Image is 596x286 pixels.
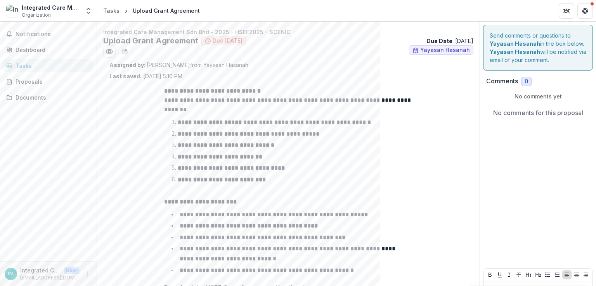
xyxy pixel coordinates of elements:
[525,78,528,85] span: 0
[100,5,203,16] nav: breadcrumb
[493,108,583,117] p: No comments for this proposal
[103,36,198,45] h2: Upload Grant Agreement
[16,46,87,54] div: Dashboard
[213,38,243,44] span: Due [DATE]
[3,91,94,104] a: Documents
[119,45,131,58] button: download-word-button
[486,92,590,100] p: No comments yet
[426,38,452,44] strong: Due Date
[543,270,552,279] button: Bullet List
[16,62,87,70] div: Tasks
[495,270,504,279] button: Underline
[581,270,591,279] button: Align Right
[83,269,92,279] button: More
[524,270,533,279] button: Heading 1
[559,3,574,19] button: Partners
[22,3,80,12] div: Integrated Care Management Sdn Bhd
[553,270,562,279] button: Ordered List
[6,5,19,17] img: Integrated Care Management Sdn Bhd
[22,12,51,19] span: Organization
[504,270,514,279] button: Italicize
[3,59,94,72] a: Tasks
[109,62,144,68] strong: Assigned by
[109,73,142,79] strong: Last saved:
[3,28,94,40] button: Notifications
[109,61,467,69] p: : [PERSON_NAME] from Yayasan Hasanah
[83,3,94,19] button: Open entity switcher
[534,270,543,279] button: Heading 2
[103,28,473,36] p: Integrated Care Management Sdn Bhd - 2025 - HSEF2025 - SCENIC
[490,48,540,55] strong: Yayasan Hasanah
[420,47,470,53] span: Yayasan Hasanah
[16,31,90,38] span: Notifications
[20,266,61,274] p: Integrated Care Management
[103,45,116,58] button: Preview acc941f6-c172-4401-b013-bd55fc1db10e.pdf
[490,40,540,47] strong: Yayasan Hasanah
[3,75,94,88] a: Proposals
[426,37,473,45] p: : [DATE]
[514,270,523,279] button: Strike
[20,274,80,281] p: [EMAIL_ADDRESS][DOMAIN_NAME]
[103,7,120,15] div: Tasks
[3,43,94,56] a: Dashboard
[577,3,593,19] button: Get Help
[8,271,14,276] div: Integrated Care Management
[485,270,495,279] button: Bold
[483,25,593,71] div: Send comments or questions to in the box below. will be notified via email of your comment.
[562,270,572,279] button: Align Left
[16,78,87,86] div: Proposals
[572,270,581,279] button: Align Center
[109,72,182,80] p: [DATE] 5:10 PM
[100,5,123,16] a: Tasks
[133,7,200,15] div: Upload Grant Agreement
[64,267,80,274] p: User
[16,93,87,102] div: Documents
[486,78,518,85] h2: Comments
